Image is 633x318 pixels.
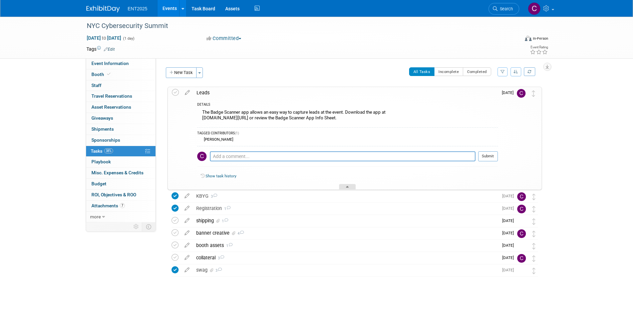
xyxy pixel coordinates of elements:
a: edit [181,255,193,261]
button: Committed [204,35,244,42]
td: Toggle Event Tabs [142,222,155,231]
a: Tasks38% [86,146,155,157]
div: DETAILS [197,102,498,108]
div: collateral [193,252,498,263]
img: Colleen Mueller [517,229,526,238]
a: Giveaways [86,113,155,124]
a: Shipments [86,124,155,135]
span: [DATE] [502,206,517,211]
img: Colleen Mueller [517,205,526,213]
a: Search [489,3,519,15]
button: Incomplete [434,67,463,76]
div: Event Format [480,35,549,45]
span: 1 [222,207,231,211]
span: (1) [235,131,239,135]
i: Move task [532,255,536,262]
i: Move task [532,218,536,225]
span: 3 [216,256,224,260]
span: 1 [224,244,233,248]
span: Event Information [91,61,129,66]
a: edit [181,193,193,199]
span: Misc. Expenses & Credits [91,170,143,175]
a: edit [181,205,193,211]
i: Move task [532,231,536,237]
span: Tasks [91,148,113,154]
a: Attachments7 [86,201,155,211]
img: Format-Inperson.png [525,36,532,41]
a: edit [181,242,193,248]
div: KBYG [193,190,498,202]
img: Rose Bodin [517,217,526,226]
span: 38% [104,148,113,153]
span: 4 [237,231,244,236]
i: Move task [532,90,535,97]
a: edit [181,267,193,273]
a: more [86,212,155,222]
span: (1 day) [122,36,134,41]
div: Leads [193,87,498,98]
i: Move task [532,243,536,249]
span: Sponsorships [91,137,120,143]
span: Playbook [91,159,111,164]
div: In-Person [533,36,548,41]
span: 7 [120,203,125,208]
a: Booth [86,69,155,80]
div: Event Rating [530,46,548,49]
button: All Tasks [409,67,435,76]
span: Travel Reservations [91,93,132,99]
img: Rose Bodin [517,242,526,250]
span: Giveaways [91,115,113,121]
div: Registration [193,203,498,214]
a: Travel Reservations [86,91,155,102]
img: Colleen Mueller [197,152,207,161]
span: Asset Reservations [91,104,131,110]
i: Booth reservation complete [107,72,110,76]
img: Rose Bodin [517,266,526,275]
a: Misc. Expenses & Credits [86,168,155,178]
button: Submit [478,151,498,161]
span: [DATE] [502,231,517,235]
span: [DATE] [502,194,517,198]
div: [PERSON_NAME] [202,137,233,142]
img: Colleen Mueller [517,89,526,98]
span: 3 [209,194,217,199]
span: to [101,35,107,41]
button: New Task [166,67,197,78]
td: Tags [86,46,115,52]
a: Budget [86,179,155,189]
a: Sponsorships [86,135,155,146]
button: Completed [463,67,491,76]
span: Staff [91,83,101,88]
a: edit [182,90,193,96]
a: edit [181,230,193,236]
div: booth assets [193,240,498,251]
i: Move task [532,194,536,200]
span: [DATE] [502,90,517,95]
i: Move task [532,268,536,274]
a: Asset Reservations [86,102,155,113]
a: Show task history [206,174,236,178]
div: NYC Cybersecurity Summit [84,20,509,32]
span: [DATE] [502,243,517,248]
div: shipping [193,215,498,226]
div: banner creative [193,227,498,239]
a: Staff [86,80,155,91]
span: Budget [91,181,106,186]
span: Booth [91,72,112,77]
a: ROI, Objectives & ROO [86,190,155,200]
span: 1 [221,219,228,223]
img: Colleen Mueller [517,192,526,201]
div: TAGGED CONTRIBUTORS [197,131,498,137]
div: The Badge Scanner app allows an easy way to capture leads at the event. Download the app at [DOMA... [197,108,498,124]
a: edit [181,218,193,224]
span: [DATE] [502,268,517,272]
span: ENT2025 [128,6,147,11]
a: Edit [104,47,115,52]
span: more [90,214,101,219]
span: ROI, Objectives & ROO [91,192,136,197]
i: Move task [532,206,536,212]
img: Colleen Mueller [528,2,541,15]
span: [DATE] [502,218,517,223]
span: Search [498,6,513,11]
div: swag [193,264,498,276]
